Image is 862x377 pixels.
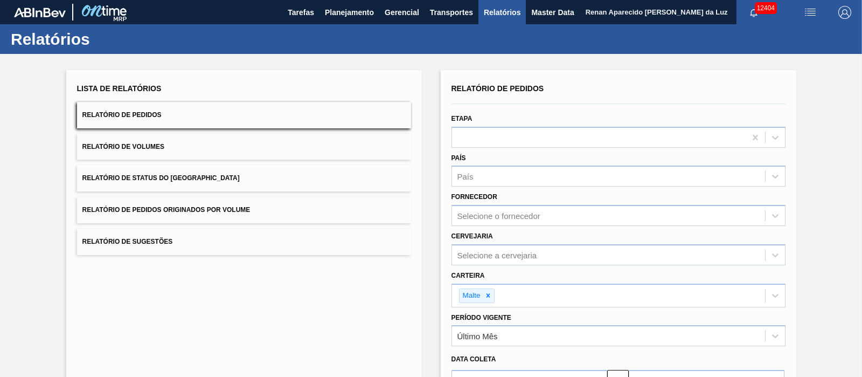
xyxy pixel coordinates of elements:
[457,172,474,181] div: País
[755,2,777,14] span: 12404
[77,102,411,128] button: Relatório de Pedidos
[77,229,411,255] button: Relatório de Sugestões
[82,206,251,214] span: Relatório de Pedidos Originados por Volume
[451,314,511,321] label: Período Vigente
[288,6,314,19] span: Tarefas
[82,174,240,182] span: Relatório de Status do [GEOGRAPHIC_DATA]
[451,84,544,93] span: Relatório de Pedidos
[804,6,817,19] img: userActions
[531,6,574,19] span: Master Data
[77,165,411,191] button: Relatório de Status do [GEOGRAPHIC_DATA]
[457,332,498,341] div: Último Mês
[430,6,473,19] span: Transportes
[451,272,485,279] label: Carteira
[457,250,537,259] div: Selecione a cervejaria
[838,6,851,19] img: Logout
[451,193,497,201] label: Fornecedor
[451,115,472,122] label: Etapa
[451,232,493,240] label: Cervejaria
[736,5,771,20] button: Notificações
[77,134,411,160] button: Relatório de Volumes
[77,197,411,223] button: Relatório de Pedidos Originados por Volume
[457,211,540,221] div: Selecione o fornecedor
[82,143,164,150] span: Relatório de Volumes
[82,238,173,245] span: Relatório de Sugestões
[460,289,482,303] div: Malte
[11,33,202,45] h1: Relatórios
[82,111,162,119] span: Relatório de Pedidos
[325,6,374,19] span: Planejamento
[385,6,419,19] span: Gerencial
[451,154,466,162] label: País
[451,355,496,363] span: Data coleta
[484,6,520,19] span: Relatórios
[14,8,66,17] img: TNhmsLtSVTkK8tSr43FrP2fwEKptu5GPRR3wAAAABJRU5ErkJggg==
[77,84,162,93] span: Lista de Relatórios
